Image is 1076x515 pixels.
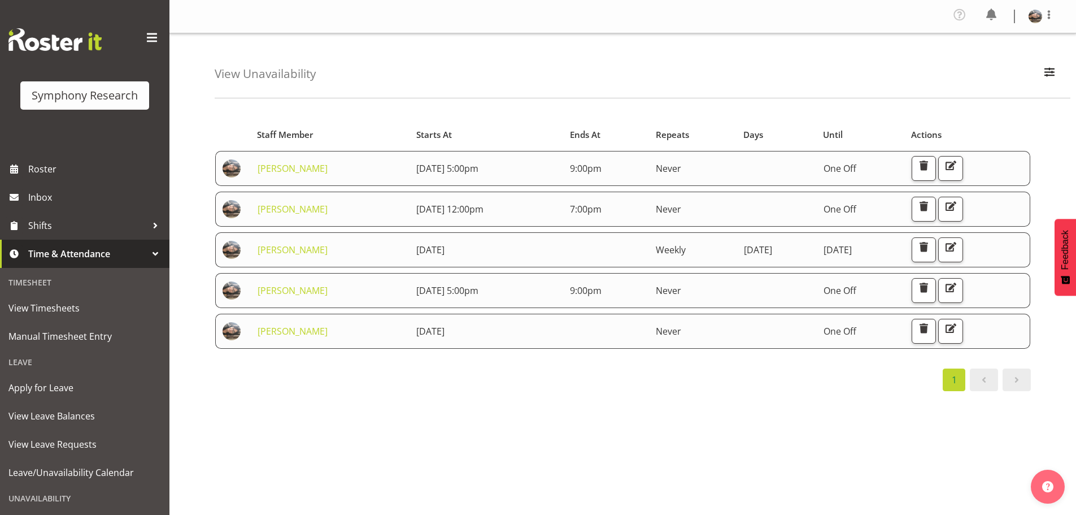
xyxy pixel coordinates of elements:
span: Never [656,203,681,215]
span: Time & Attendance [28,245,147,262]
div: Symphony Research [32,87,138,104]
div: Staff Member [257,128,403,141]
img: help-xxl-2.png [1042,481,1053,492]
a: [PERSON_NAME] [258,162,328,175]
img: lindsay-holland6d975a4b06d72750adc3751bbfb7dc9f.png [223,241,241,259]
img: lindsay-holland6d975a4b06d72750adc3751bbfb7dc9f.png [223,322,241,340]
a: View Timesheets [3,294,167,322]
div: Unavailability [3,487,167,510]
a: [PERSON_NAME] [258,244,328,256]
div: Ends At [570,128,643,141]
button: Filter Employees [1038,62,1061,86]
span: One Off [824,284,856,297]
span: Weekly [656,244,686,256]
span: Manual Timesheet Entry [8,328,161,345]
img: lindsay-holland6d975a4b06d72750adc3751bbfb7dc9f.png [223,200,241,218]
div: Until [823,128,898,141]
span: Never [656,325,681,337]
span: Inbox [28,189,164,206]
div: Repeats [656,128,731,141]
div: Days [743,128,810,141]
img: lindsay-holland6d975a4b06d72750adc3751bbfb7dc9f.png [223,159,241,178]
span: Never [656,284,681,297]
span: [DATE] 5:00pm [416,162,478,175]
a: [PERSON_NAME] [258,203,328,215]
span: View Leave Balances [8,408,161,425]
span: [DATE] [416,325,445,337]
button: Edit Unavailability [938,319,963,344]
img: lindsay-holland6d975a4b06d72750adc3751bbfb7dc9f.png [223,282,241,300]
a: View Leave Balances [3,402,167,430]
span: One Off [824,325,856,337]
h4: View Unavailability [215,67,316,80]
a: [PERSON_NAME] [258,284,328,297]
button: Feedback - Show survey [1055,219,1076,296]
a: [PERSON_NAME] [258,325,328,337]
span: Apply for Leave [8,379,161,396]
img: lindsay-holland6d975a4b06d72750adc3751bbfb7dc9f.png [1029,10,1042,23]
span: View Timesheets [8,300,161,317]
img: Rosterit website logo [8,28,102,51]
span: Feedback [1060,230,1070,270]
button: Edit Unavailability [938,197,963,222]
a: Apply for Leave [3,374,167,402]
span: [DATE] [744,244,772,256]
span: One Off [824,203,856,215]
span: View Leave Requests [8,436,161,453]
span: Never [656,162,681,175]
button: Edit Unavailability [938,237,963,262]
span: [DATE] 5:00pm [416,284,478,297]
div: Leave [3,350,167,374]
button: Delete Unavailability [912,237,936,262]
div: Starts At [416,128,557,141]
div: Timesheet [3,271,167,294]
span: 9:00pm [570,284,602,297]
span: Leave/Unavailability Calendar [8,464,161,481]
span: 9:00pm [570,162,602,175]
button: Delete Unavailability [912,156,936,181]
button: Delete Unavailability [912,197,936,222]
button: Edit Unavailability [938,278,963,303]
a: Manual Timesheet Entry [3,322,167,350]
span: Roster [28,161,164,178]
a: View Leave Requests [3,430,167,458]
span: 7:00pm [570,203,602,215]
a: Leave/Unavailability Calendar [3,458,167,487]
span: [DATE] [824,244,852,256]
button: Delete Unavailability [912,319,936,344]
span: One Off [824,162,856,175]
span: [DATE] 12:00pm [416,203,483,215]
button: Edit Unavailability [938,156,963,181]
div: Actions [911,128,1024,141]
button: Delete Unavailability [912,278,936,303]
span: Shifts [28,217,147,234]
span: [DATE] [416,244,445,256]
